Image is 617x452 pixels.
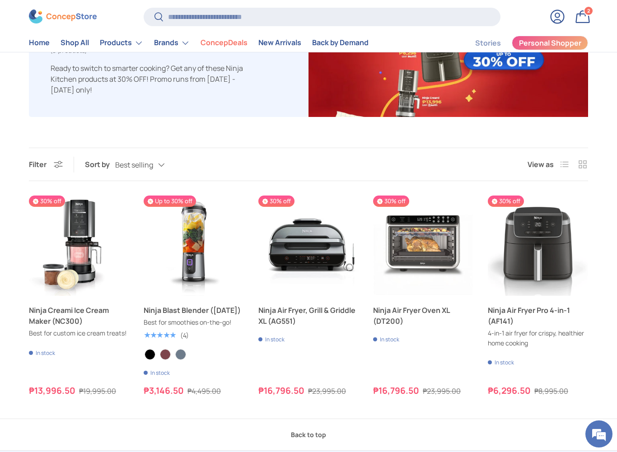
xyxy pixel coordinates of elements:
[115,157,183,173] button: Best selling
[488,196,588,296] img: https://concepstore.ph/products/ninja-air-fryer-pro-4-in-1-af141
[519,40,581,47] span: Personal Shopper
[144,196,244,296] a: Ninja Blast Blender (BC151)
[512,36,588,50] a: Personal Shopper
[488,305,588,326] a: Ninja Air Fryer Pro 4-in-1 (AF141)
[29,159,47,169] span: Filter
[488,196,524,207] span: 30% off
[201,34,248,52] a: ConcepDeals
[51,47,87,55] span: (5 products)
[144,305,244,316] a: Ninja Blast Blender ([DATE])
[29,34,369,52] nav: Primary
[94,34,149,52] summary: Products
[29,159,63,169] button: Filter
[528,159,554,170] span: View as
[258,196,359,296] a: Ninja Air Fryer, Grill & Griddle XL (AG551)
[373,196,409,207] span: 30% off
[61,34,89,52] a: Shop All
[29,196,129,296] a: Ninja Creami Ice Cream Maker (NC300)
[144,196,196,207] span: Up to 30% off
[258,196,294,207] span: 30% off
[85,159,115,170] label: Sort by
[373,305,473,326] a: Ninja Air Fryer Oven XL (DT200)
[258,305,359,326] a: Ninja Air Fryer, Grill & Griddle XL (AG551)
[29,196,65,207] span: 30% off
[312,34,369,52] a: Back by Demand
[587,8,590,14] span: 2
[29,34,50,52] a: Home
[115,161,153,169] span: Best selling
[29,10,97,24] img: ConcepStore
[51,63,258,95] p: Ready to switch to smarter cooking? Get any of these Ninja Kitchen products at 30% OFF! Promo run...
[488,196,588,296] a: Ninja Air Fryer Pro 4-in-1 (AF141)
[29,305,129,326] a: Ninja Creami Ice Cream Maker (NC300)
[258,34,301,52] a: New Arrivals
[453,34,588,52] nav: Secondary
[149,34,195,52] summary: Brands
[475,34,501,52] a: Stories
[373,196,473,296] a: Ninja Air Fryer Oven XL (DT200)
